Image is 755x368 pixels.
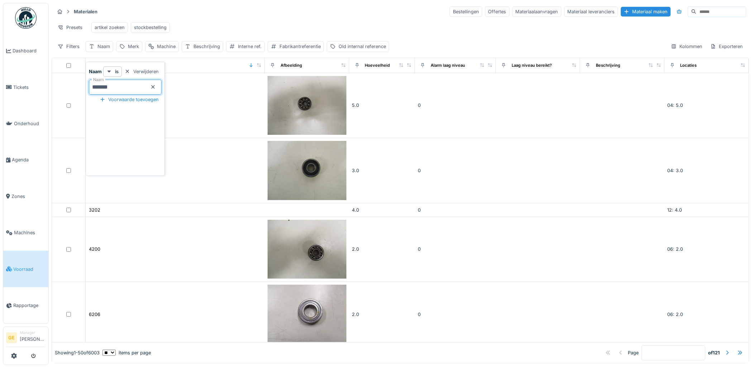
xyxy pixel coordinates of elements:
[193,43,220,50] div: Beschrijving
[352,246,412,253] div: 2.0
[92,77,105,83] label: Naam
[365,62,390,69] div: Hoeveelheid
[97,43,110,50] div: Naam
[621,7,671,16] div: Materiaal maken
[134,24,167,31] div: stockbestelling
[668,168,683,173] span: 04: 3.0
[238,43,262,50] div: Interne ref.
[352,207,412,213] div: 4.0
[680,62,697,69] div: Locaties
[485,6,510,17] div: Offertes
[281,62,302,69] div: Afbeelding
[157,43,176,50] div: Machine
[268,285,346,344] img: 6206
[339,43,386,50] div: Old internal reference
[14,120,46,127] span: Onderhoud
[596,62,620,69] div: Beschrijving
[11,193,46,200] span: Zones
[512,6,562,17] div: Materiaalaanvragen
[95,24,125,31] div: artikel zoeken
[512,62,552,69] div: Laag niveau bereikt?
[450,6,482,17] div: Bestellingen
[418,102,493,109] div: 0
[418,207,493,213] div: 0
[418,311,493,318] div: 0
[668,207,682,213] span: 12: 4.0
[15,7,37,29] img: Badge_color-CXgf-gQk.svg
[13,266,46,273] span: Voorraad
[20,330,46,345] li: [PERSON_NAME]
[352,102,412,109] div: 5.0
[122,67,162,76] div: Verwijderen
[89,246,100,253] div: 4200
[71,8,100,15] strong: Materialen
[418,167,493,174] div: 0
[668,41,706,52] div: Kolommen
[14,229,46,236] span: Machines
[13,84,46,91] span: Tickets
[418,246,493,253] div: 0
[55,349,100,356] div: Showing 1 - 50 of 6003
[707,41,746,52] div: Exporteren
[54,22,86,33] div: Presets
[128,43,139,50] div: Merk
[564,6,618,17] div: Materiaal leveranciers
[54,41,83,52] div: Filters
[352,311,412,318] div: 2.0
[352,167,412,174] div: 3.0
[668,103,683,108] span: 04: 5.0
[668,312,683,317] span: 06: 2.0
[13,302,46,309] span: Rapportage
[13,47,46,54] span: Dashboard
[97,95,162,104] div: Voorwaarde toevoegen
[431,62,465,69] div: Alarm laag niveau
[89,311,100,318] div: 6206
[268,141,346,200] img: 2201
[115,68,119,75] strong: is
[89,207,100,213] div: 3202
[279,43,321,50] div: Fabrikantreferentie
[708,349,720,356] strong: of 121
[628,349,639,356] div: Page
[89,68,102,75] strong: Naam
[102,349,151,356] div: items per page
[268,76,346,135] img: 2200
[12,156,46,163] span: Agenda
[268,220,346,279] img: 4200
[668,246,683,252] span: 06: 2.0
[6,332,17,343] li: GE
[20,330,46,335] div: Manager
